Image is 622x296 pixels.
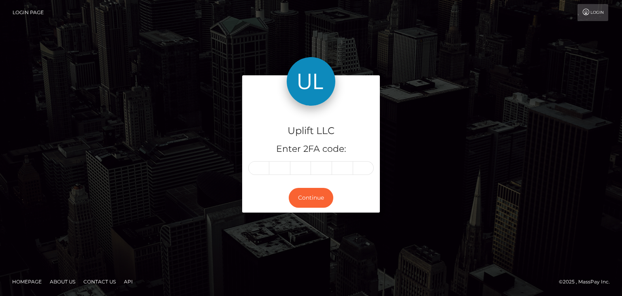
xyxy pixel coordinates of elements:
[287,57,335,106] img: Uplift LLC
[559,277,616,286] div: © 2025 , MassPay Inc.
[289,188,333,208] button: Continue
[121,275,136,288] a: API
[248,124,374,138] h4: Uplift LLC
[13,4,44,21] a: Login Page
[9,275,45,288] a: Homepage
[80,275,119,288] a: Contact Us
[47,275,79,288] a: About Us
[577,4,608,21] a: Login
[248,143,374,155] h5: Enter 2FA code:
